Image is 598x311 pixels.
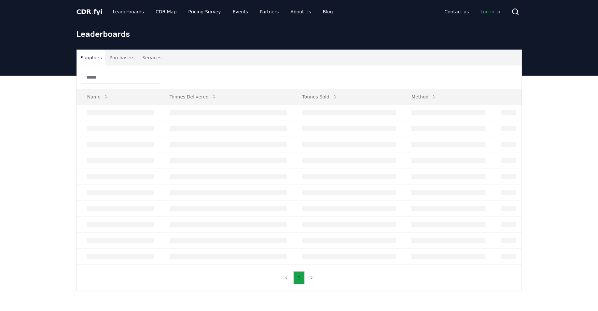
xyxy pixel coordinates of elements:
[318,6,338,18] a: Blog
[107,6,149,18] a: Leaderboards
[285,6,316,18] a: About Us
[183,6,226,18] a: Pricing Survey
[439,6,474,18] a: Contact us
[76,29,522,39] h1: Leaderboards
[480,8,501,15] span: Log in
[255,6,284,18] a: Partners
[107,6,338,18] nav: Main
[76,8,103,16] span: CDR fyi
[439,6,506,18] nav: Main
[228,6,253,18] a: Events
[475,6,506,18] a: Log in
[76,7,103,16] a: CDR.fyi
[293,271,305,284] button: 1
[82,90,114,103] button: Name
[164,90,222,103] button: Tonnes Delivered
[406,90,442,103] button: Method
[91,8,93,16] span: .
[105,50,138,66] button: Purchasers
[138,50,165,66] button: Services
[77,50,106,66] button: Suppliers
[150,6,182,18] a: CDR Map
[297,90,342,103] button: Tonnes Sold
